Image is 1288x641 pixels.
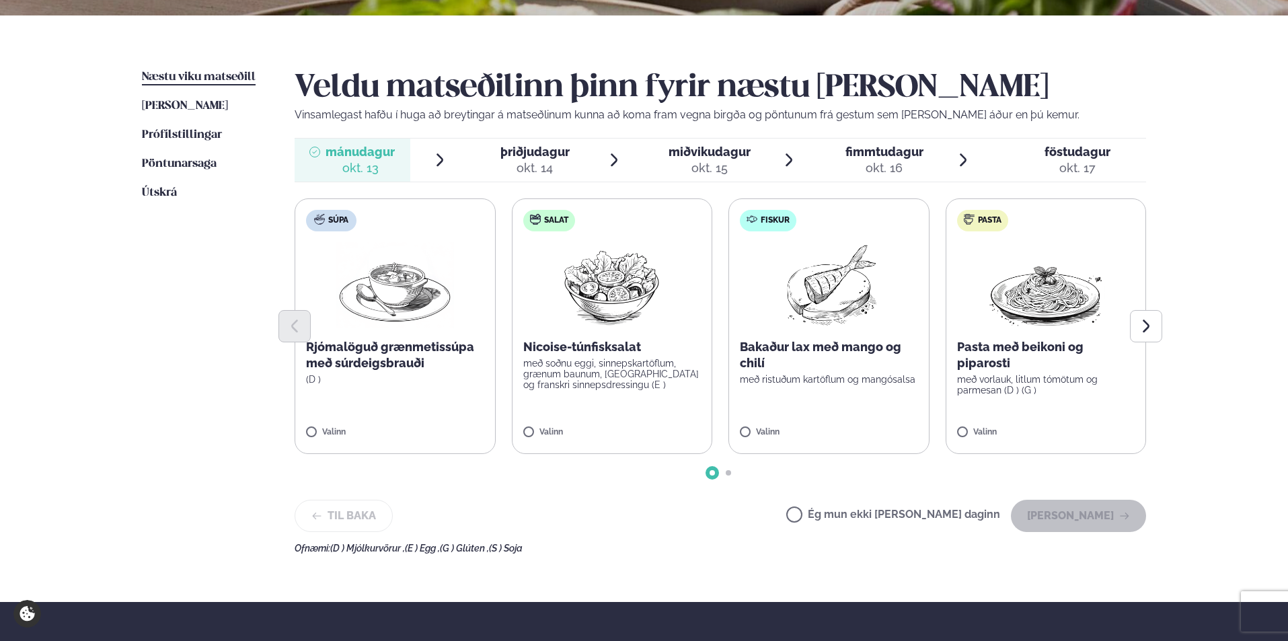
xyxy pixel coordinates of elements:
img: Salad.png [552,242,671,328]
span: [PERSON_NAME] [142,100,228,112]
button: Previous slide [278,310,311,342]
div: okt. 14 [500,160,570,176]
span: Súpa [328,215,348,226]
p: (D ) [306,374,484,385]
span: Salat [544,215,568,226]
img: fish.svg [747,214,757,225]
span: fimmtudagur [845,145,923,159]
p: Pasta með beikoni og piparosti [957,339,1135,371]
p: Nicoise-túnfisksalat [523,339,702,355]
p: með soðnu eggi, sinnepskartöflum, grænum baunum, [GEOGRAPHIC_DATA] og franskri sinnepsdressingu (E ) [523,358,702,390]
a: Prófílstillingar [142,127,222,143]
p: með vorlauk, litlum tómötum og parmesan (D ) (G ) [957,374,1135,395]
img: Fish.png [769,242,888,328]
a: Útskrá [142,185,177,201]
span: Pöntunarsaga [142,158,217,169]
div: Ofnæmi: [295,543,1146,554]
span: (E ) Egg , [405,543,440,554]
p: Bakaður lax með mango og chilí [740,339,918,371]
span: Go to slide 1 [710,470,715,476]
span: þriðjudagur [500,145,570,159]
div: okt. 13 [326,160,395,176]
img: soup.svg [314,214,325,225]
span: föstudagur [1045,145,1110,159]
span: Fiskur [761,215,790,226]
img: pasta.svg [964,214,975,225]
span: mánudagur [326,145,395,159]
button: Til baka [295,500,393,532]
img: salad.svg [530,214,541,225]
button: Next slide [1130,310,1162,342]
p: Rjómalöguð grænmetissúpa með súrdeigsbrauði [306,339,484,371]
span: Go to slide 2 [726,470,731,476]
img: Soup.png [336,242,454,328]
span: (D ) Mjólkurvörur , [330,543,405,554]
p: með ristuðum kartöflum og mangósalsa [740,374,918,385]
span: (S ) Soja [489,543,523,554]
a: Pöntunarsaga [142,156,217,172]
span: miðvikudagur [669,145,751,159]
div: okt. 15 [669,160,751,176]
span: Næstu viku matseðill [142,71,256,83]
span: Prófílstillingar [142,129,222,141]
span: (G ) Glúten , [440,543,489,554]
span: Útskrá [142,187,177,198]
span: Pasta [978,215,1001,226]
img: Spagetti.png [987,242,1105,328]
button: [PERSON_NAME] [1011,500,1146,532]
h2: Veldu matseðilinn þinn fyrir næstu [PERSON_NAME] [295,69,1146,107]
a: Cookie settings [13,600,41,628]
a: Næstu viku matseðill [142,69,256,85]
div: okt. 17 [1045,160,1110,176]
div: okt. 16 [845,160,923,176]
p: Vinsamlegast hafðu í huga að breytingar á matseðlinum kunna að koma fram vegna birgða og pöntunum... [295,107,1146,123]
a: [PERSON_NAME] [142,98,228,114]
